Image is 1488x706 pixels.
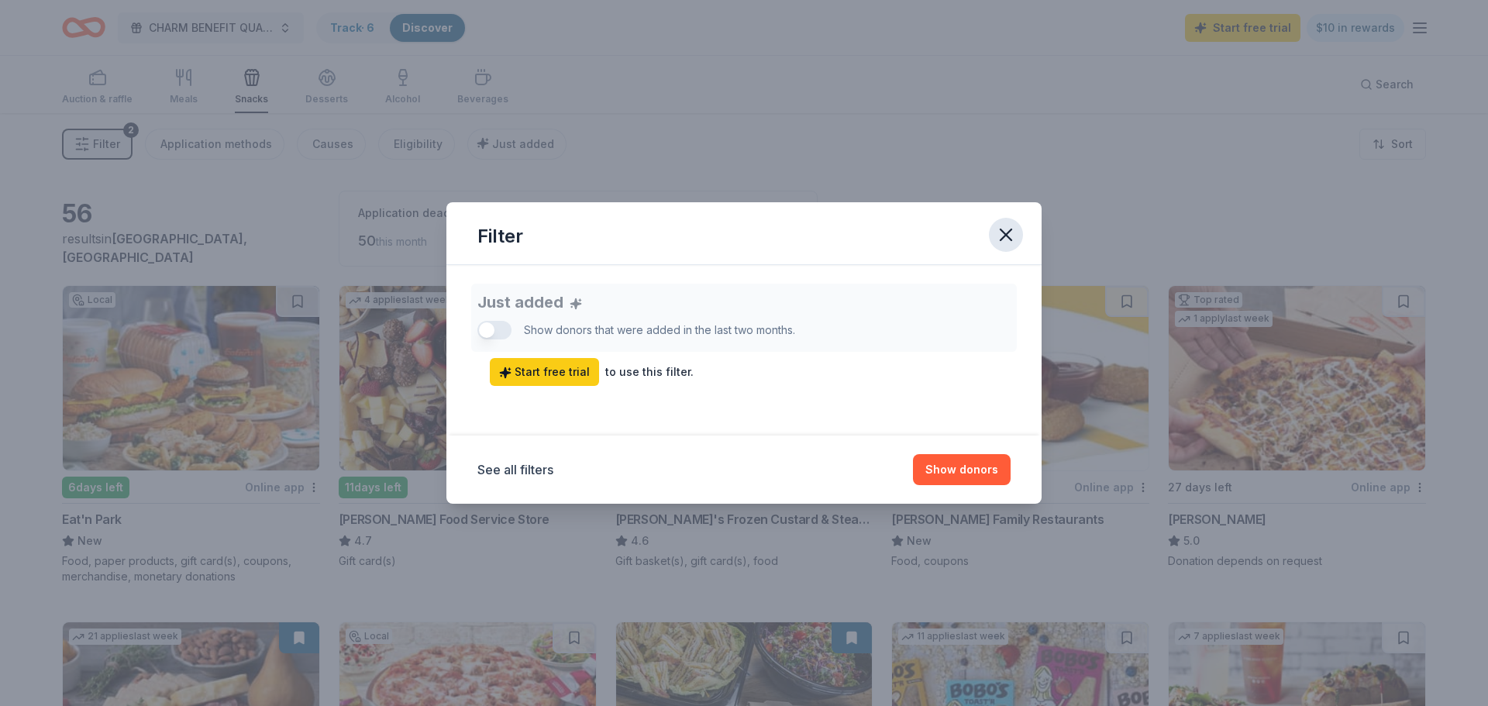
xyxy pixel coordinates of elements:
span: Start free trial [499,363,590,381]
div: to use this filter. [605,363,694,381]
button: Show donors [913,454,1011,485]
div: Filter [477,224,523,249]
button: See all filters [477,460,553,479]
a: Start free trial [490,358,599,386]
